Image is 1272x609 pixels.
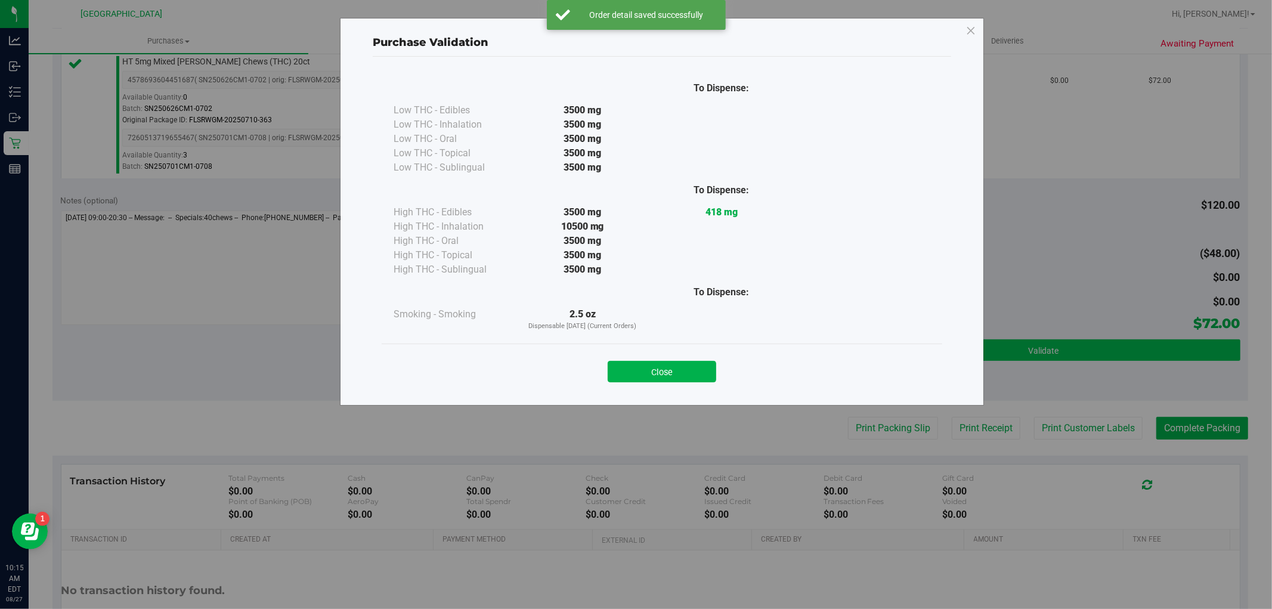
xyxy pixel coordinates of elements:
[513,307,652,332] div: 2.5 oz
[394,160,513,175] div: Low THC - Sublingual
[513,321,652,332] p: Dispensable [DATE] (Current Orders)
[513,220,652,234] div: 10500 mg
[705,206,738,218] strong: 418 mg
[394,205,513,220] div: High THC - Edibles
[513,205,652,220] div: 3500 mg
[513,160,652,175] div: 3500 mg
[513,248,652,262] div: 3500 mg
[513,146,652,160] div: 3500 mg
[513,103,652,118] div: 3500 mg
[394,220,513,234] div: High THC - Inhalation
[652,183,791,197] div: To Dispense:
[394,234,513,248] div: High THC - Oral
[12,514,48,549] iframe: Resource center
[577,9,717,21] div: Order detail saved successfully
[394,118,513,132] div: Low THC - Inhalation
[394,248,513,262] div: High THC - Topical
[35,512,49,526] iframe: Resource center unread badge
[394,132,513,146] div: Low THC - Oral
[608,361,716,382] button: Close
[513,262,652,277] div: 3500 mg
[513,132,652,146] div: 3500 mg
[394,307,513,321] div: Smoking - Smoking
[652,285,791,299] div: To Dispense:
[373,36,488,49] span: Purchase Validation
[652,81,791,95] div: To Dispense:
[513,234,652,248] div: 3500 mg
[513,118,652,132] div: 3500 mg
[394,146,513,160] div: Low THC - Topical
[394,262,513,277] div: High THC - Sublingual
[394,103,513,118] div: Low THC - Edibles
